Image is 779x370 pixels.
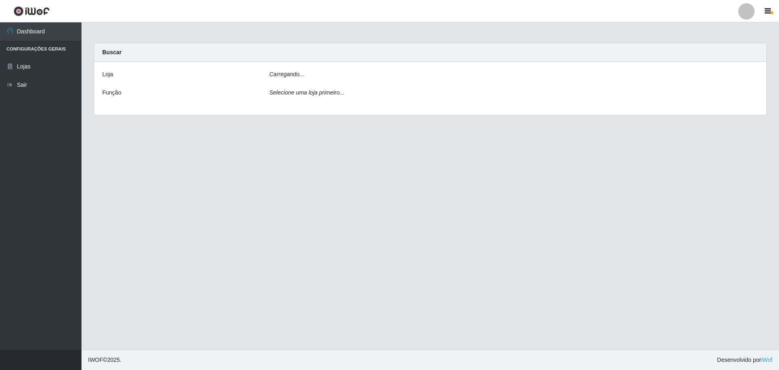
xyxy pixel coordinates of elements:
[88,356,121,364] span: © 2025 .
[717,356,772,364] span: Desenvolvido por
[102,49,121,55] strong: Buscar
[102,70,113,79] label: Loja
[269,89,344,96] i: Selecione uma loja primeiro...
[269,71,304,77] i: Carregando...
[102,88,121,97] label: Função
[13,6,50,16] img: CoreUI Logo
[761,357,772,363] a: iWof
[88,357,103,363] span: IWOF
